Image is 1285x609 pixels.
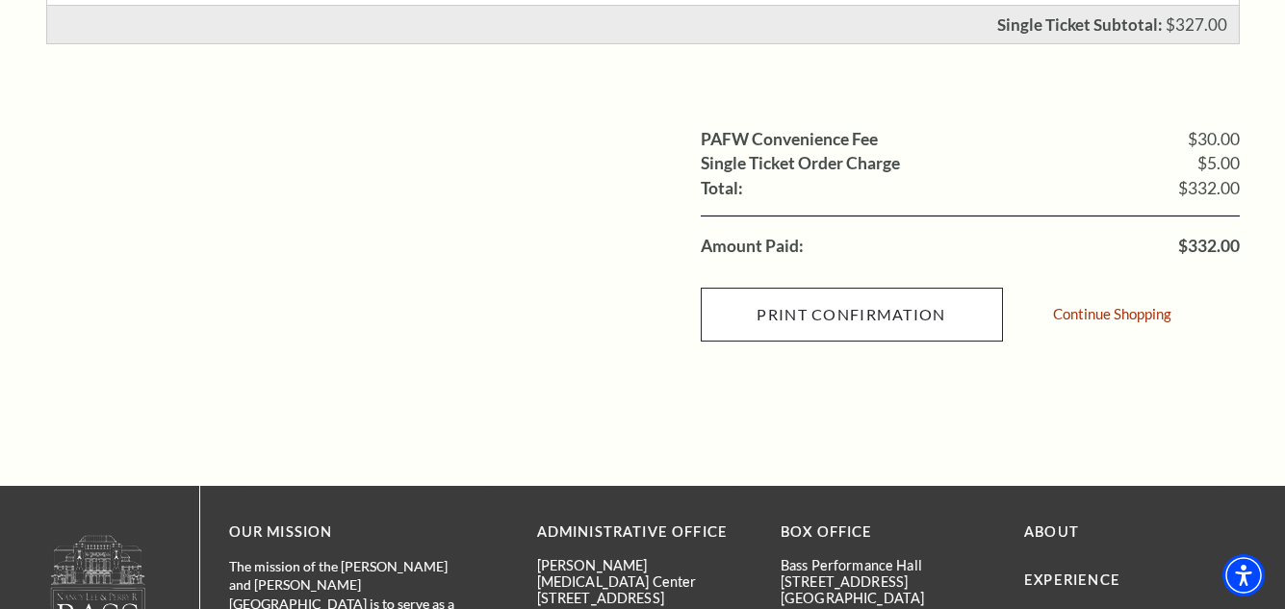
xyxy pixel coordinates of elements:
p: [STREET_ADDRESS] [537,590,752,606]
label: Amount Paid: [701,238,804,255]
div: Accessibility Menu [1222,554,1265,596]
label: PAFW Convenience Fee [701,131,878,148]
span: $5.00 [1197,155,1240,172]
a: Continue Shopping [1053,307,1171,321]
p: Administrative Office [537,520,752,545]
a: About [1024,523,1079,540]
p: [STREET_ADDRESS] [781,573,995,590]
p: Single Ticket Subtotal: [997,16,1163,33]
label: Single Ticket Order Charge [701,155,900,172]
p: BOX OFFICE [781,520,995,545]
p: [PERSON_NAME][MEDICAL_DATA] Center [537,557,752,591]
label: Total: [701,180,743,197]
span: $327.00 [1166,14,1227,35]
a: Experience [1024,571,1120,588]
span: $30.00 [1188,131,1240,148]
input: Submit button [701,288,1003,342]
span: $332.00 [1178,180,1240,197]
p: OUR MISSION [229,520,470,545]
p: Bass Performance Hall [781,557,995,573]
span: $332.00 [1178,238,1240,255]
